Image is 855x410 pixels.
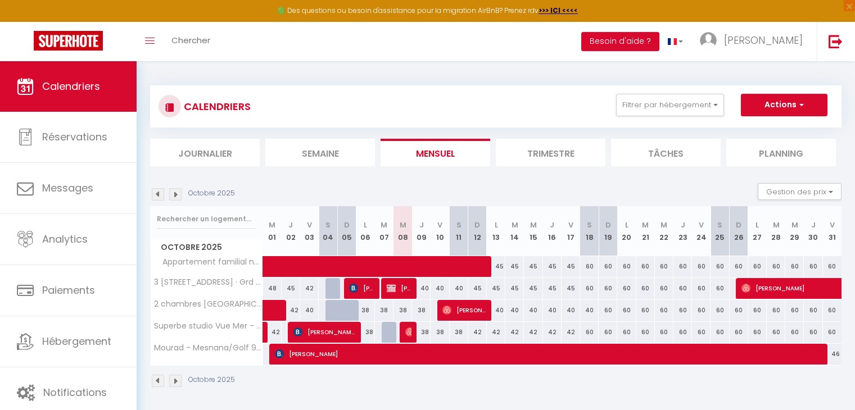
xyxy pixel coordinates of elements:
div: 60 [711,278,729,299]
th: 05 [337,206,356,256]
div: 45 [468,278,487,299]
span: Octobre 2025 [151,239,263,256]
th: 25 [711,206,729,256]
div: 60 [673,278,692,299]
span: Messages [42,181,93,195]
button: Gestion des prix [758,183,842,200]
div: 60 [636,322,655,343]
th: 28 [767,206,785,256]
div: 42 [263,322,282,343]
span: [PERSON_NAME] [387,277,411,299]
span: Analytics [42,232,88,246]
div: 60 [599,278,617,299]
th: 02 [282,206,300,256]
abbr: D [605,220,611,230]
div: 42 [487,322,505,343]
div: 40 [580,300,599,321]
th: 08 [393,206,412,256]
div: 45 [562,278,580,299]
div: 60 [785,256,804,277]
div: 48 [263,278,282,299]
abbr: V [830,220,835,230]
div: 60 [785,300,804,321]
span: Hébergement [42,334,111,348]
div: 40 [562,300,580,321]
span: 2 chambres [GEOGRAPHIC_DATA] [152,300,265,308]
abbr: V [437,220,442,230]
a: Chercher [163,22,219,61]
li: Planning [726,139,836,166]
span: [PERSON_NAME] [349,277,374,299]
div: 60 [730,300,748,321]
abbr: S [587,220,592,230]
th: 17 [562,206,580,256]
span: [PERSON_NAME] [724,33,803,47]
div: 60 [580,322,599,343]
th: 01 [263,206,282,256]
div: 60 [617,278,636,299]
div: 38 [431,322,449,343]
div: 38 [375,300,393,321]
th: 07 [375,206,393,256]
abbr: M [400,220,406,230]
th: 19 [599,206,617,256]
div: 60 [692,256,711,277]
div: 40 [450,278,468,299]
div: 60 [580,256,599,277]
abbr: L [756,220,759,230]
span: [PERSON_NAME] [275,343,819,365]
div: 60 [711,322,729,343]
div: 38 [356,300,375,321]
div: 40 [505,300,524,321]
th: 21 [636,206,655,256]
th: 13 [487,206,505,256]
div: 38 [412,322,431,343]
span: Paiements [42,283,95,297]
strong: >>> ICI <<<< [539,6,578,15]
abbr: J [419,220,424,230]
span: [PERSON_NAME] [442,299,486,321]
span: Superbe studio Vue Mer - Corniche Malabata, Clim [152,322,265,330]
th: 03 [300,206,319,256]
div: 60 [804,256,822,277]
div: 60 [599,300,617,321]
div: 40 [487,300,505,321]
div: 40 [412,278,431,299]
div: 60 [673,256,692,277]
div: 38 [356,322,375,343]
input: Rechercher un logement... [157,209,256,229]
div: 45 [524,278,542,299]
th: 12 [468,206,487,256]
div: 60 [823,322,842,343]
th: 06 [356,206,375,256]
th: 22 [655,206,673,256]
abbr: S [456,220,462,230]
th: 04 [319,206,337,256]
h3: CALENDRIERS [181,94,251,119]
button: Besoin d'aide ? [581,32,659,51]
div: 60 [804,322,822,343]
div: 60 [599,256,617,277]
div: 45 [543,278,562,299]
span: [PERSON_NAME] [405,321,411,343]
div: 60 [599,322,617,343]
div: 40 [300,300,319,321]
abbr: V [568,220,573,230]
th: 15 [524,206,542,256]
div: 60 [823,256,842,277]
div: 60 [580,278,599,299]
div: 38 [450,322,468,343]
div: 60 [617,322,636,343]
li: Journalier [150,139,260,166]
div: 60 [748,256,767,277]
img: logout [829,34,843,48]
img: ... [700,32,717,49]
div: 60 [748,300,767,321]
div: 60 [711,300,729,321]
div: 42 [505,322,524,343]
div: 60 [655,256,673,277]
div: 40 [431,278,449,299]
div: 60 [711,256,729,277]
th: 30 [804,206,822,256]
img: Super Booking [34,31,103,51]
